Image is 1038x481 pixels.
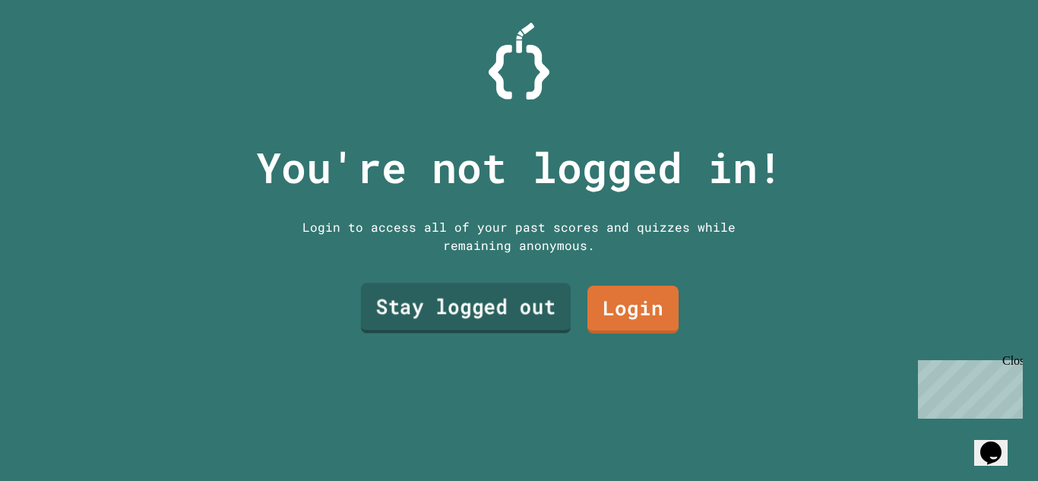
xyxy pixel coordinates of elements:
[6,6,105,97] div: Chat with us now!Close
[256,136,783,199] p: You're not logged in!
[291,218,747,255] div: Login to access all of your past scores and quizzes while remaining anonymous.
[489,23,549,100] img: Logo.svg
[912,354,1023,419] iframe: chat widget
[974,420,1023,466] iframe: chat widget
[361,283,571,334] a: Stay logged out
[587,286,679,334] a: Login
